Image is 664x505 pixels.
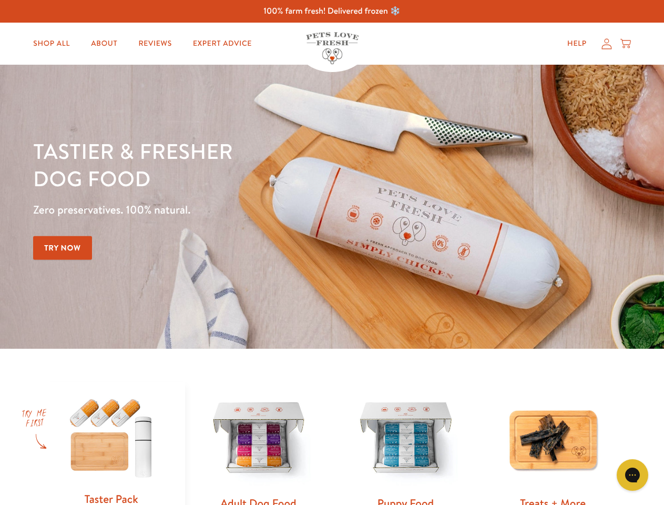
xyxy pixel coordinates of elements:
[559,33,595,54] a: Help
[185,33,260,54] a: Expert Advice
[33,200,432,219] p: Zero preservatives. 100% natural.
[83,33,126,54] a: About
[611,456,653,494] iframe: Gorgias live chat messenger
[130,33,180,54] a: Reviews
[33,137,432,192] h1: Tastier & fresher dog food
[306,32,359,64] img: Pets Love Fresh
[25,33,78,54] a: Shop All
[33,236,92,260] a: Try Now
